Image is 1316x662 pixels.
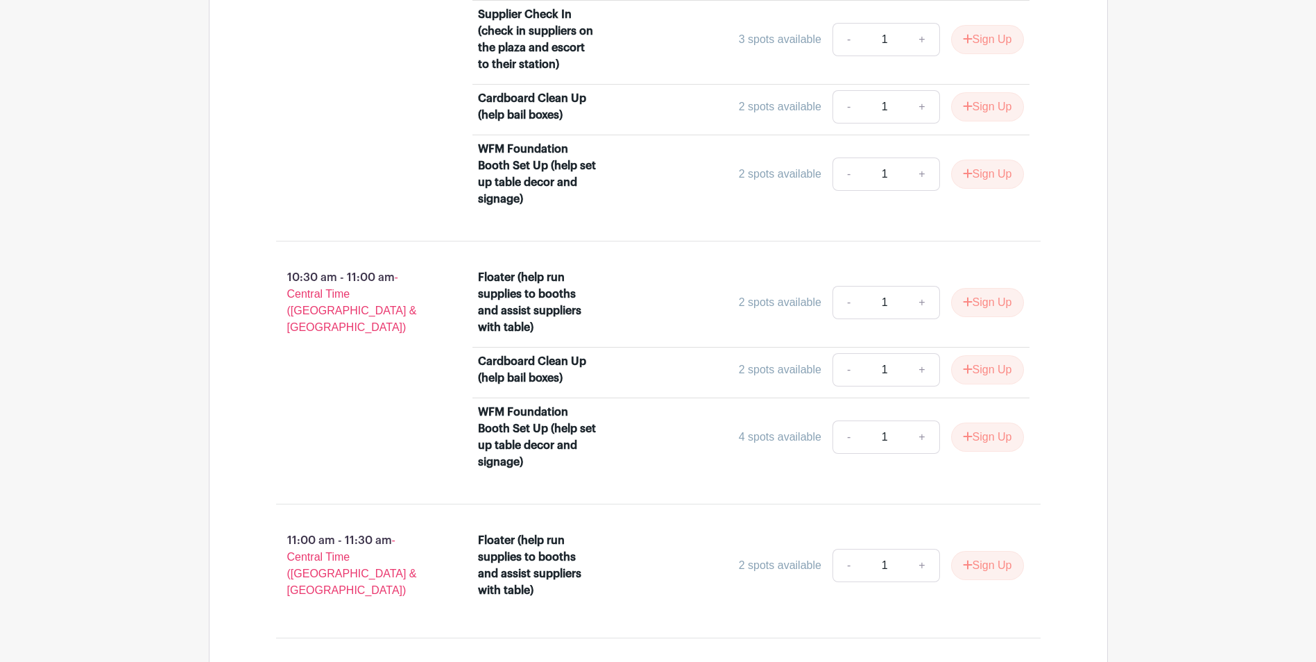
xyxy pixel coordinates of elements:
div: 3 spots available [739,31,821,48]
div: 2 spots available [739,362,821,378]
button: Sign Up [951,355,1024,384]
a: - [832,549,864,582]
div: 4 spots available [739,429,821,445]
a: - [832,421,864,454]
div: Floater (help run supplies to booths and assist suppliers with table) [478,532,598,599]
div: 2 spots available [739,99,821,115]
div: 2 spots available [739,557,821,574]
button: Sign Up [951,423,1024,452]
a: + [905,158,939,191]
div: 2 spots available [739,294,821,311]
span: - Central Time ([GEOGRAPHIC_DATA] & [GEOGRAPHIC_DATA]) [287,534,417,596]
a: + [905,549,939,582]
a: - [832,90,864,124]
button: Sign Up [951,288,1024,317]
a: + [905,353,939,387]
button: Sign Up [951,160,1024,189]
a: - [832,23,864,56]
p: 11:00 am - 11:30 am [254,527,456,604]
button: Sign Up [951,551,1024,580]
div: WFM Foundation Booth Set Up (help set up table decor and signage) [478,141,598,207]
div: Floater (help run supplies to booths and assist suppliers with table) [478,269,598,336]
span: - Central Time ([GEOGRAPHIC_DATA] & [GEOGRAPHIC_DATA]) [287,271,417,333]
a: + [905,421,939,454]
button: Sign Up [951,92,1024,121]
a: + [905,23,939,56]
button: Sign Up [951,25,1024,54]
a: - [832,158,864,191]
div: WFM Foundation Booth Set Up (help set up table decor and signage) [478,404,598,470]
a: - [832,353,864,387]
div: Supplier Check In (check in suppliers on the plaza and escort to their station) [478,6,598,73]
div: Cardboard Clean Up (help bail boxes) [478,353,598,387]
a: + [905,286,939,319]
a: - [832,286,864,319]
a: + [905,90,939,124]
div: Cardboard Clean Up (help bail boxes) [478,90,598,124]
p: 10:30 am - 11:00 am [254,264,456,341]
div: 2 spots available [739,166,821,183]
